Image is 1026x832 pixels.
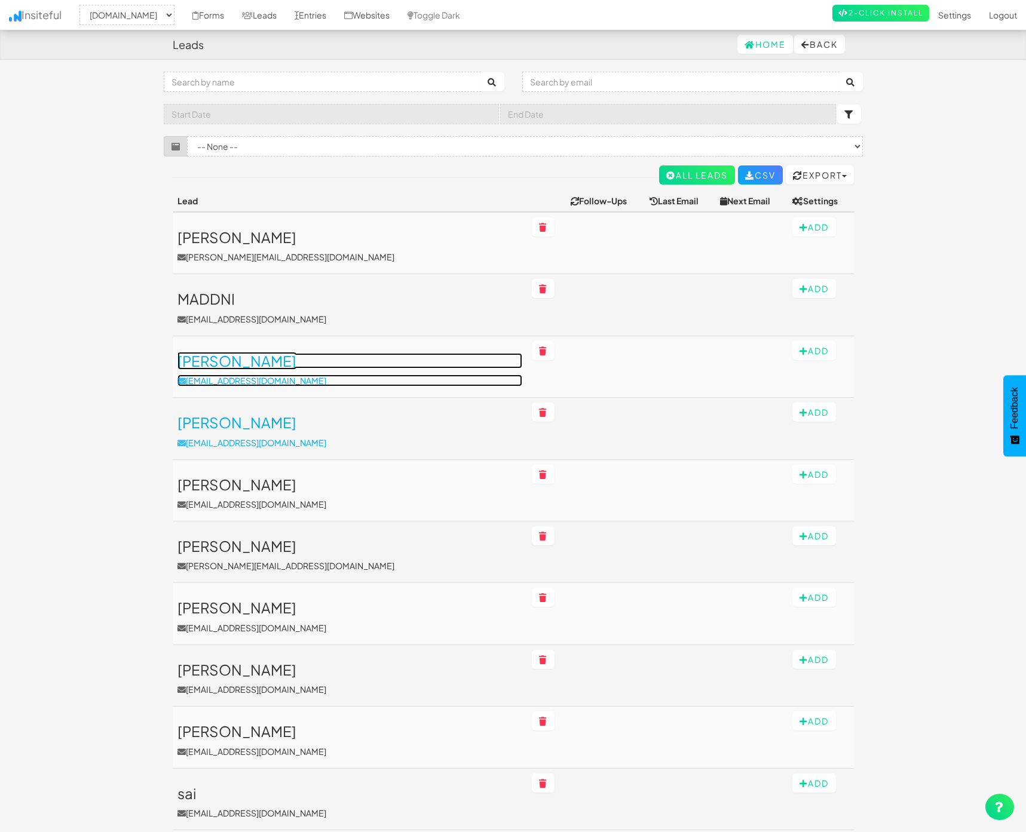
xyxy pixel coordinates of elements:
[792,711,836,730] button: Add
[177,229,522,245] h3: [PERSON_NAME]
[522,72,840,92] input: Search by email
[177,251,522,263] p: [PERSON_NAME][EMAIL_ADDRESS][DOMAIN_NAME]
[9,11,22,22] img: icon.png
[177,723,522,757] a: [PERSON_NAME][EMAIL_ADDRESS][DOMAIN_NAME]
[173,190,527,212] th: Lead
[177,683,522,695] p: [EMAIL_ADDRESS][DOMAIN_NAME]
[177,477,522,492] h3: [PERSON_NAME]
[794,35,845,54] button: Back
[177,415,522,448] a: [PERSON_NAME][EMAIL_ADDRESS][DOMAIN_NAME]
[792,465,836,484] button: Add
[792,526,836,545] button: Add
[792,279,836,298] button: Add
[177,353,522,369] h3: [PERSON_NAME]
[177,662,522,677] h3: [PERSON_NAME]
[177,785,522,819] a: sai[EMAIL_ADDRESS][DOMAIN_NAME]
[177,374,522,386] p: [EMAIL_ADDRESS][DOMAIN_NAME]
[177,538,522,554] h3: [PERSON_NAME]
[177,807,522,819] p: [EMAIL_ADDRESS][DOMAIN_NAME]
[177,560,522,572] p: [PERSON_NAME][EMAIL_ADDRESS][DOMAIN_NAME]
[177,662,522,695] a: [PERSON_NAME][EMAIL_ADDRESS][DOMAIN_NAME]
[177,353,522,386] a: [PERSON_NAME][EMAIL_ADDRESS][DOMAIN_NAME]
[788,190,854,212] th: Settings
[500,104,836,124] input: End Date
[832,5,929,22] a: 2-Click Install
[715,190,787,212] th: Next Email
[177,600,522,633] a: [PERSON_NAME][EMAIL_ADDRESS][DOMAIN_NAME]
[177,538,522,572] a: [PERSON_NAME][PERSON_NAME][EMAIL_ADDRESS][DOMAIN_NAME]
[1009,387,1020,429] span: Feedback
[737,35,793,54] a: Home
[177,291,522,324] a: MADDNI[EMAIL_ADDRESS][DOMAIN_NAME]
[177,600,522,615] h3: [PERSON_NAME]
[786,165,854,185] button: Export
[177,477,522,510] a: [PERSON_NAME][EMAIL_ADDRESS][DOMAIN_NAME]
[659,165,735,185] a: All Leads
[792,341,836,360] button: Add
[645,190,715,212] th: Last Email
[177,437,522,449] p: [EMAIL_ADDRESS][DOMAIN_NAME]
[177,622,522,634] p: [EMAIL_ADDRESS][DOMAIN_NAME]
[1003,375,1026,456] button: Feedback - Show survey
[177,291,522,306] h3: MADDNI
[792,773,836,793] button: Add
[566,190,645,212] th: Follow-Ups
[792,403,836,422] button: Add
[164,72,481,92] input: Search by name
[792,588,836,607] button: Add
[177,313,522,325] p: [EMAIL_ADDRESS][DOMAIN_NAME]
[177,785,522,801] h3: sai
[792,217,836,237] button: Add
[177,745,522,757] p: [EMAIL_ADDRESS][DOMAIN_NAME]
[738,165,783,185] a: CSV
[173,39,204,51] h4: Leads
[792,650,836,669] button: Add
[177,723,522,739] h3: [PERSON_NAME]
[177,229,522,263] a: [PERSON_NAME][PERSON_NAME][EMAIL_ADDRESS][DOMAIN_NAME]
[177,415,522,430] h3: [PERSON_NAME]
[164,104,500,124] input: Start Date
[177,498,522,510] p: [EMAIL_ADDRESS][DOMAIN_NAME]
